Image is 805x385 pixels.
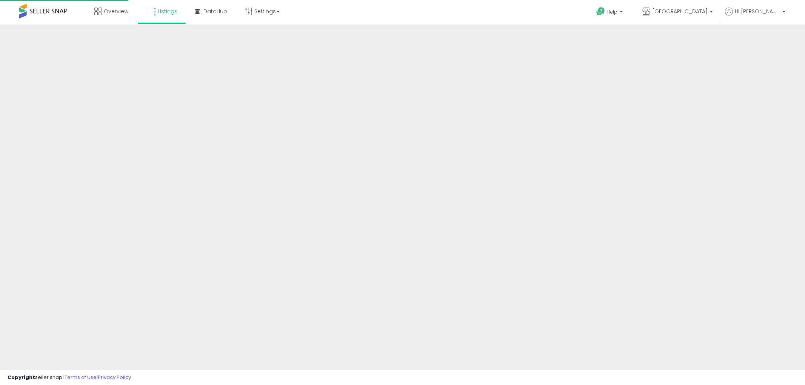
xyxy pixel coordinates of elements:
[725,8,785,25] a: Hi [PERSON_NAME]
[652,8,708,15] span: [GEOGRAPHIC_DATA]
[158,8,177,15] span: Listings
[590,1,630,25] a: Help
[596,7,605,16] i: Get Help
[607,9,617,15] span: Help
[104,8,128,15] span: Overview
[735,8,780,15] span: Hi [PERSON_NAME]
[203,8,227,15] span: DataHub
